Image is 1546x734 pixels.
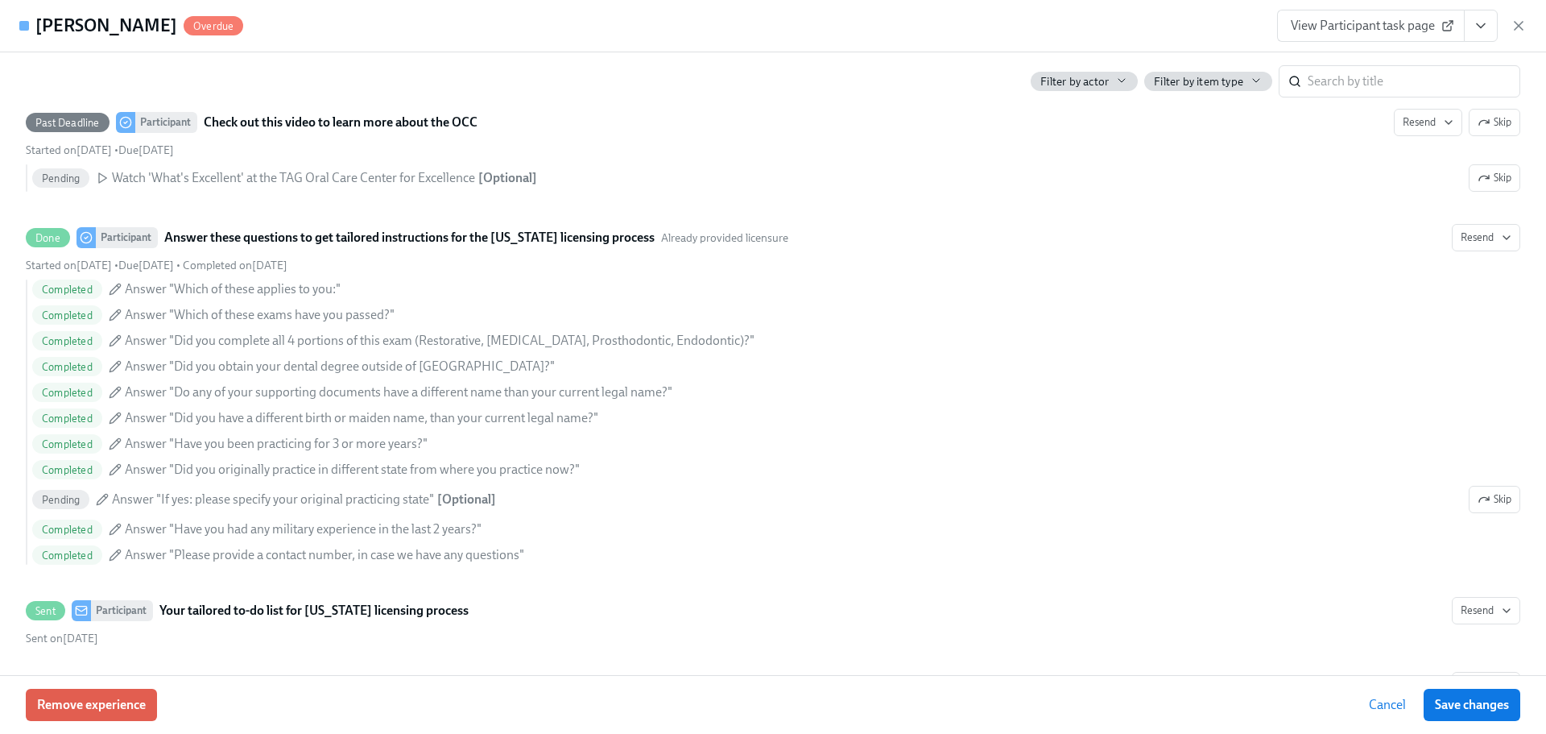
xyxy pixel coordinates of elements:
[1358,689,1417,721] button: Cancel
[1040,74,1109,89] span: Filter by actor
[125,332,754,350] span: Answer "Did you complete all 4 portions of this exam (Restorative, [MEDICAL_DATA], Prosthodontic,...
[112,491,434,508] span: Answer "If yes: please specify your original practicing state"
[1452,597,1520,624] button: SentParticipantYour tailored to-do list for [US_STATE] licensing processSent on[DATE]
[125,358,555,375] span: Answer "Did you obtain your dental degree outside of [GEOGRAPHIC_DATA]?"
[1394,109,1462,136] button: Past DeadlineParticipantCheck out this video to learn more about the OCCSkipStarted on[DATE] •Due...
[1144,72,1272,91] button: Filter by item type
[26,259,112,272] span: Thursday, June 26th 2025, 1:01 pm
[26,143,174,158] div: •
[32,494,89,506] span: Pending
[1469,486,1520,513] button: DoneParticipantAnswer these questions to get tailored instructions for the [US_STATE] licensing p...
[1435,697,1509,713] span: Save changes
[1403,114,1453,131] span: Resend
[1478,491,1511,508] span: Skip
[125,280,341,298] span: Answer "Which of these applies to you:"
[1424,689,1520,721] button: Save changes
[661,230,788,246] span: This task uses the "Already provided licensure" audience
[164,228,655,247] strong: Answer these questions to get tailored instructions for the [US_STATE] licensing process
[125,384,672,401] span: Answer "Do any of your supporting documents have a different name than your current legal name?"
[26,258,287,273] div: • •
[437,491,496,508] div: [ Optional ]
[1461,603,1511,619] span: Resend
[32,309,102,321] span: Completed
[32,284,102,296] span: Completed
[26,605,65,617] span: Sent
[26,232,70,244] span: Done
[112,169,475,187] span: Watch 'What's Excellent' at the TAG Oral Care Center for Excellence
[125,520,482,538] span: Answer "Have you had any military experience in the last 2 years?"
[32,413,102,425] span: Completed
[1031,72,1138,91] button: Filter by actor
[1461,230,1511,246] span: Resend
[32,464,102,476] span: Completed
[204,113,477,132] strong: Check out this video to learn more about the OCC
[32,335,102,347] span: Completed
[1154,74,1243,89] span: Filter by item type
[1308,65,1520,97] input: Search by title
[125,461,580,479] span: Answer "Did you originally practice in different state from where you practice now?"
[26,143,112,157] span: Thursday, June 26th 2025, 1:01 pm
[1469,164,1520,192] button: Past DeadlineParticipantCheck out this video to learn more about the OCCResendSkipStarted on[DATE...
[1464,10,1498,42] button: View task page
[159,601,469,620] strong: Your tailored to-do list for [US_STATE] licensing process
[1452,224,1520,251] button: DoneParticipantAnswer these questions to get tailored instructions for the [US_STATE] licensing p...
[1369,697,1406,713] span: Cancel
[32,549,102,562] span: Completed
[32,361,102,373] span: Completed
[125,546,524,564] span: Answer "Please provide a contact number, in case we have any questions"
[184,20,243,32] span: Overdue
[37,697,146,713] span: Remove experience
[125,409,598,427] span: Answer "Did you have a different birth or maiden name, than your current legal name?"
[35,14,177,38] h4: [PERSON_NAME]
[135,112,197,133] div: Participant
[1469,109,1520,136] button: Past DeadlineParticipantCheck out this video to learn more about the OCCResendStarted on[DATE] •D...
[32,438,102,450] span: Completed
[183,259,287,272] span: Thursday, June 26th 2025, 1:04 pm
[96,227,158,248] div: Participant
[1478,170,1511,186] span: Skip
[26,632,98,645] span: Thursday, June 26th 2025, 1:04 pm
[478,169,537,187] div: [ Optional ]
[26,689,157,721] button: Remove experience
[32,524,102,536] span: Completed
[32,172,89,185] span: Pending
[118,259,174,272] span: Saturday, June 28th 2025, 1:00 pm
[118,143,174,157] span: Sunday, July 6th 2025, 1:00 pm
[1291,18,1451,34] span: View Participant task page
[32,387,102,399] span: Completed
[125,306,395,324] span: Answer "Which of these exams have you passed?"
[1277,10,1465,42] a: View Participant task page
[1478,114,1511,131] span: Skip
[125,435,428,453] span: Answer "Have you been practicing for 3 or more years?"
[1452,672,1520,699] button: DoneParticipantProvide us with some extra info for the [US_STATE] state applicationNew License & ...
[26,117,110,129] span: Past Deadline
[91,600,153,621] div: Participant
